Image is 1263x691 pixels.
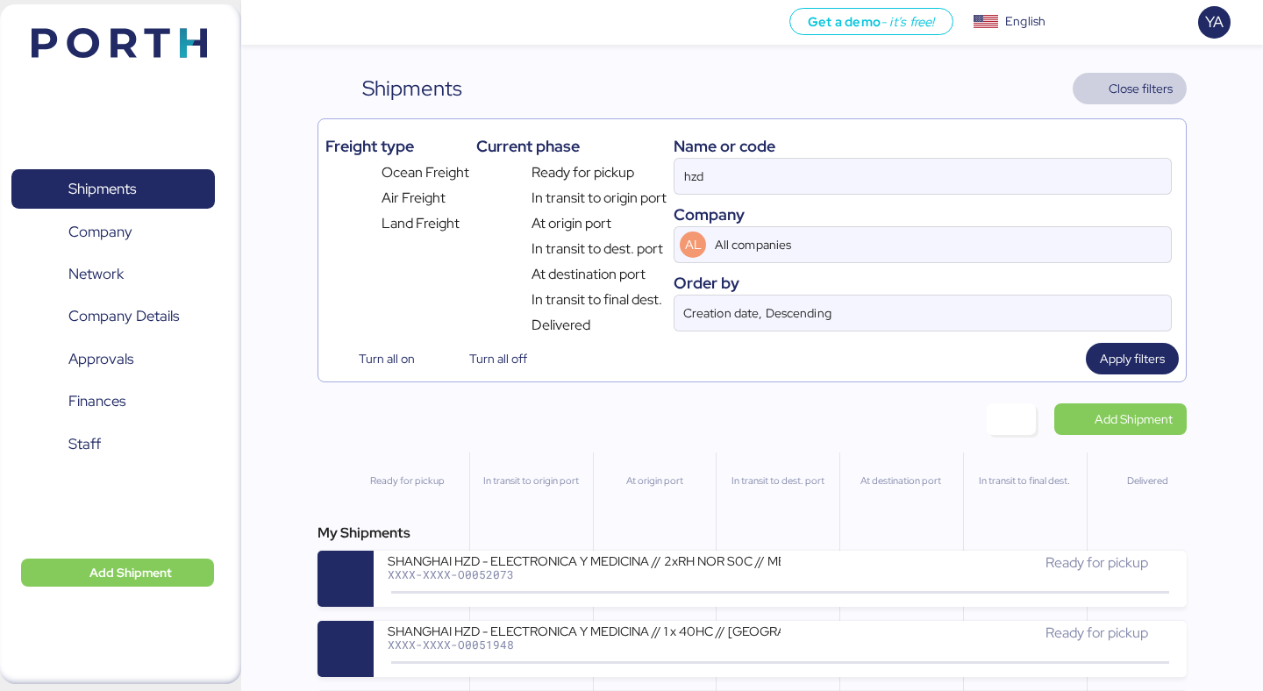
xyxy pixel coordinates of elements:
div: Current phase [476,134,667,158]
span: Staff [68,431,101,457]
div: Ready for pickup [353,474,461,488]
input: AL [711,227,1121,262]
a: Company [11,211,215,252]
span: In transit to dest. port [532,239,663,260]
div: Name or code [674,134,1172,158]
button: Turn all on [325,343,429,374]
a: Shipments [11,169,215,210]
div: In transit to origin port [477,474,585,488]
span: Ready for pickup [1045,553,1148,572]
span: Turn all off [469,348,527,369]
span: Ready for pickup [532,162,634,183]
div: SHANGHAI HZD - ELECTRONICA Y MEDICINA // 1 x 40HC // [GEOGRAPHIC_DATA] - Manzanillo // HBL: HZDSE... [388,623,780,638]
span: Approvals [68,346,133,372]
span: Shipments [68,176,136,202]
span: In transit to origin port [532,188,667,209]
button: Menu [252,8,282,38]
div: Delivered [1095,474,1202,488]
span: Company Details [68,303,179,329]
span: At origin port [532,213,611,234]
div: Company [674,203,1172,226]
div: At destination port [847,474,955,488]
span: Turn all on [359,348,415,369]
button: Close filters [1073,73,1187,104]
span: Finances [68,388,125,414]
button: Add Shipment [21,559,214,587]
span: Ready for pickup [1045,623,1148,642]
a: Approvals [11,339,215,380]
a: Add Shipment [1054,403,1187,435]
span: Apply filters [1100,348,1165,369]
div: At origin port [601,474,709,488]
span: Air Freight [382,188,446,209]
span: At destination port [532,264,646,285]
span: Close filters [1109,78,1173,99]
div: Freight type [325,134,468,158]
span: YA [1205,11,1224,33]
span: Network [68,261,124,287]
div: Shipments [362,73,462,104]
div: In transit to dest. port [724,474,831,488]
span: AL [685,235,702,254]
span: Land Freight [382,213,460,234]
span: Add Shipment [1095,409,1173,430]
button: Turn all off [436,343,541,374]
div: My Shipments [318,523,1186,544]
span: Add Shipment [89,562,172,583]
div: XXXX-XXXX-O0052073 [388,568,780,581]
div: In transit to final dest. [971,474,1079,488]
span: In transit to final dest. [532,289,662,310]
span: Ocean Freight [382,162,469,183]
a: Staff [11,424,215,465]
a: Company Details [11,296,215,337]
a: Finances [11,381,215,422]
span: Delivered [532,315,590,336]
div: SHANGHAI HZD - ELECTRONICA Y MEDICINA // 2xRH NOR S0C // MBL: - HBL: - BKG: [388,552,780,567]
span: Company [68,219,132,245]
div: Order by [674,271,1172,295]
a: Network [11,254,215,295]
button: Apply filters [1086,343,1179,374]
div: XXXX-XXXX-O0051948 [388,638,780,651]
div: English [1005,12,1045,31]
